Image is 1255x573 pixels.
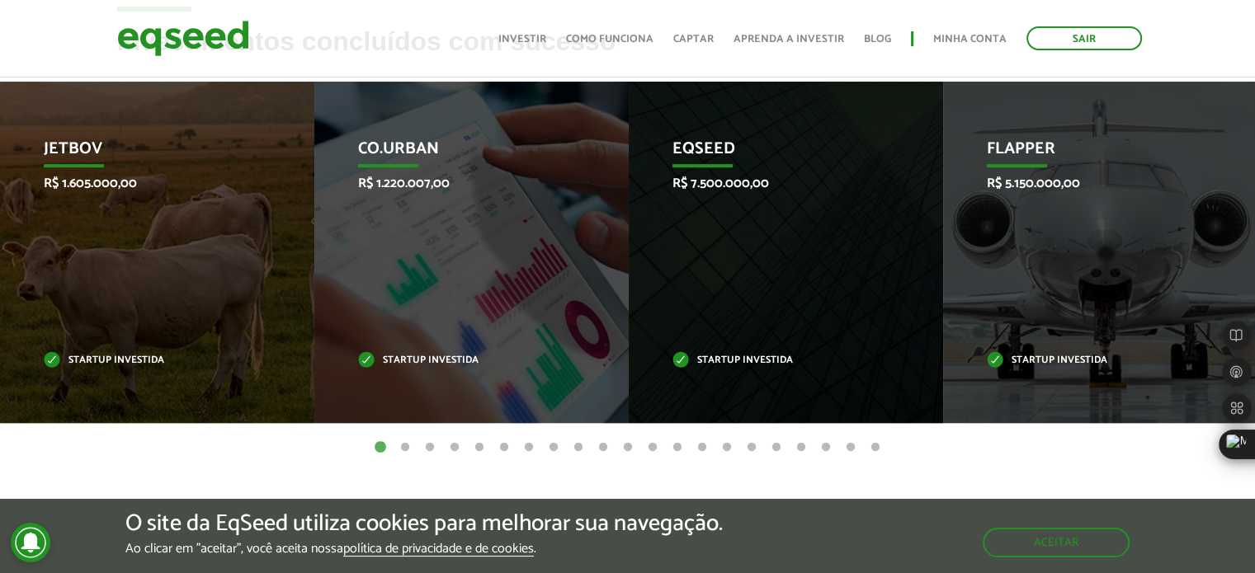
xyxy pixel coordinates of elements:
[358,139,561,167] p: Co.Urban
[570,439,587,456] button: 9 of 21
[864,34,891,45] a: Blog
[768,439,785,456] button: 17 of 21
[743,439,760,456] button: 16 of 21
[358,356,561,365] p: Startup investida
[987,356,1190,365] p: Startup investida
[125,541,723,557] p: Ao clicar em "aceitar", você aceita nossa .
[644,439,661,456] button: 12 of 21
[496,439,512,456] button: 6 of 21
[734,34,844,45] a: Aprenda a investir
[672,356,875,365] p: Startup investida
[672,176,875,191] p: R$ 7.500.000,00
[343,542,534,557] a: política de privacidade e de cookies
[44,139,247,167] p: JetBov
[867,439,884,456] button: 21 of 21
[672,139,875,167] p: EqSeed
[358,176,561,191] p: R$ 1.220.007,00
[521,439,537,456] button: 7 of 21
[842,439,859,456] button: 20 of 21
[933,34,1007,45] a: Minha conta
[987,176,1190,191] p: R$ 5.150.000,00
[125,511,723,537] h5: O site da EqSeed utiliza cookies para melhorar sua navegação.
[44,176,247,191] p: R$ 1.605.000,00
[471,439,488,456] button: 5 of 21
[719,439,735,456] button: 15 of 21
[987,139,1190,167] p: Flapper
[44,356,247,365] p: Startup investida
[446,439,463,456] button: 4 of 21
[620,439,636,456] button: 11 of 21
[498,34,546,45] a: Investir
[673,34,714,45] a: Captar
[1026,26,1142,50] a: Sair
[117,16,249,60] img: EqSeed
[793,439,809,456] button: 18 of 21
[694,439,710,456] button: 14 of 21
[669,439,686,456] button: 13 of 21
[595,439,611,456] button: 10 of 21
[545,439,562,456] button: 8 of 21
[372,439,389,456] button: 1 of 21
[983,528,1130,557] button: Aceitar
[397,439,413,456] button: 2 of 21
[422,439,438,456] button: 3 of 21
[566,34,653,45] a: Como funciona
[818,439,834,456] button: 19 of 21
